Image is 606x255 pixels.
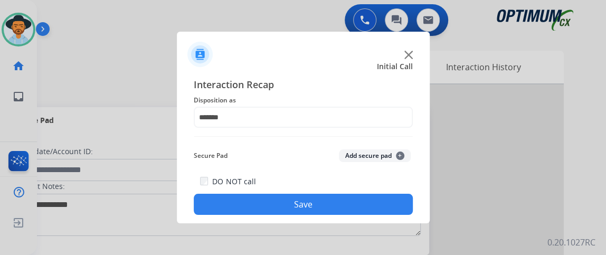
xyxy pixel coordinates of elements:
[194,94,413,107] span: Disposition as
[194,149,228,162] span: Secure Pad
[194,136,413,137] img: contact-recap-line.svg
[194,194,413,215] button: Save
[339,149,411,162] button: Add secure pad+
[377,61,413,72] span: Initial Call
[212,176,255,187] label: DO NOT call
[396,152,404,160] span: +
[187,42,213,67] img: contactIcon
[194,77,413,94] span: Interaction Recap
[547,236,595,249] p: 0.20.1027RC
